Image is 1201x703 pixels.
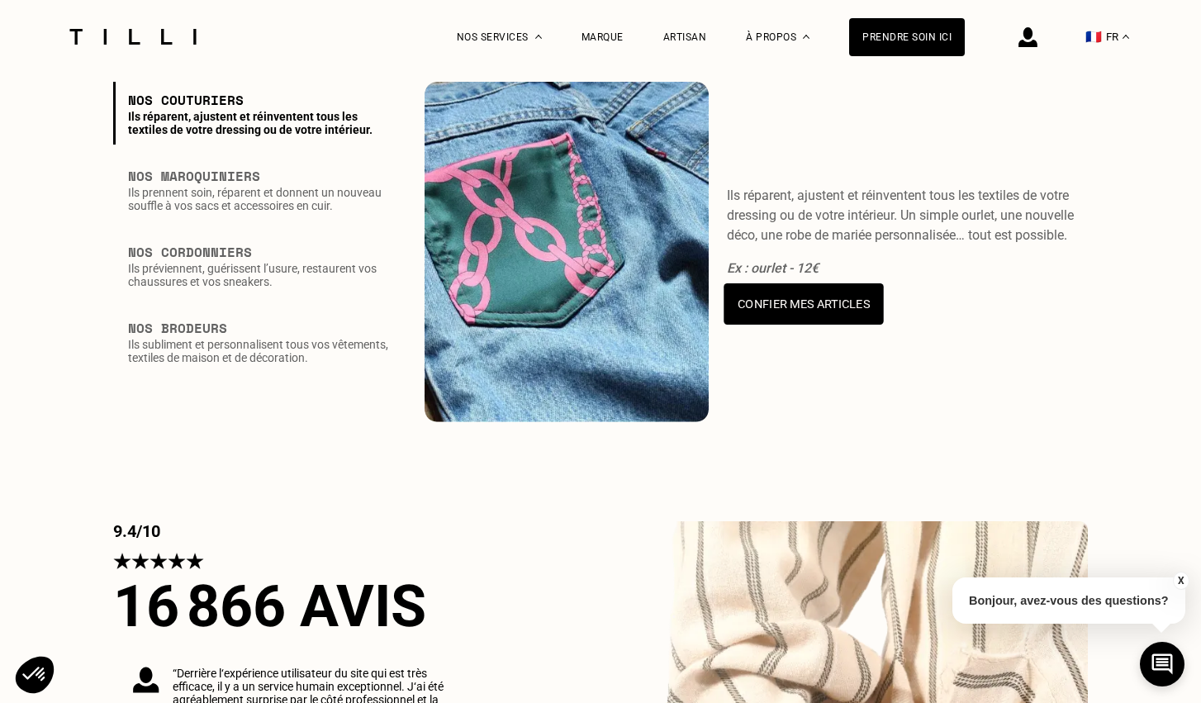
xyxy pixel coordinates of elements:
[727,260,1088,276] p: Ex : ourlet - 12€
[128,338,393,364] p: Ils subliment et personnalisent tous vos vêtements, textiles de maison et de décoration.
[113,572,477,640] h2: 16 866 AVIS
[724,284,884,325] button: Confier mes articles
[425,82,709,422] img: Nos Couturiers
[128,166,393,186] h3: Nos Maroquiniers
[727,284,1088,324] a: Confier mes articles
[952,577,1185,624] p: Bonjour, avez-vous des questions?
[803,35,809,39] img: Menu déroulant à propos
[128,110,393,136] p: Ils réparent, ajustent et réinventent tous les textiles de votre dressing ou de votre intérieur.
[128,242,393,262] h3: Nos Cordonniers
[1123,35,1129,39] img: menu déroulant
[113,521,477,541] p: 9.4/10
[535,35,542,39] img: Menu déroulant
[582,31,624,43] a: Marque
[150,553,168,569] img: étoiles
[131,553,150,569] img: étoiles
[128,318,393,338] h3: Nos Brodeurs
[1085,29,1102,45] span: 🇫🇷
[128,90,393,110] h3: Nos Couturiers
[663,31,707,43] a: Artisan
[186,553,204,569] img: étoiles
[128,186,393,212] p: Ils prennent soin, réparent et donnent un nouveau souffle à vos sacs et accessoires en cuir.
[1018,27,1037,47] img: icône connexion
[64,29,202,45] img: Logo du service de couturière Tilli
[1172,572,1189,590] button: X
[133,667,159,693] img: avis des clients
[849,18,965,56] a: Prendre soin ici
[128,262,393,288] p: Ils préviennent, guérissent l’usure, restaurent vos chaussures et vos sneakers.
[113,553,131,569] img: étoiles
[727,186,1088,245] p: Ils réparent, ajustent et réinventent tous les textiles de votre dressing ou de votre intérieur. ...
[168,553,186,569] img: étoiles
